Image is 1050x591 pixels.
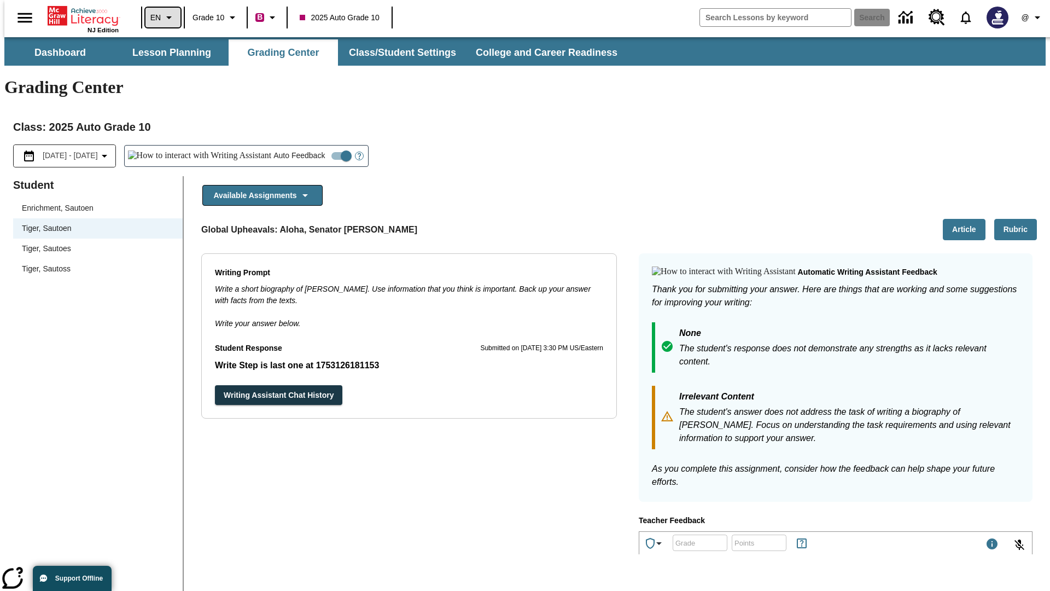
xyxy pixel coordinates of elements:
button: Profile/Settings [1015,8,1050,27]
span: Grade 10 [192,12,224,24]
input: Points: Must be equal to or less than 25. [732,528,786,557]
button: College and Career Readiness [467,39,626,66]
button: Available Assignments [202,185,323,206]
a: Resource Center, Will open in new tab [922,3,952,32]
p: Write a short biography of [PERSON_NAME]. Use information that you think is important. Back up yo... [215,283,603,306]
button: Rubric, Will open in new tab [994,219,1037,240]
span: Tiger, Sautoen [22,223,174,234]
span: Support Offline [55,575,103,582]
button: Writing Assistant Chat History [215,385,342,405]
span: [DATE] - [DATE] [43,150,98,161]
button: Open side menu [9,2,41,34]
span: @ [1021,12,1029,24]
p: Irrelevant Content [679,390,1019,405]
p: Student Response [215,359,603,372]
button: Language: EN, Select a language [145,8,180,27]
p: Thank you for submitting your answer. Here are things that are working and some suggestions for i... [652,283,1019,309]
p: Student Response [215,343,282,355]
button: Dashboard [5,39,115,66]
div: Points: Must be equal to or less than 25. [732,535,786,551]
img: Avatar [987,7,1008,28]
p: Teacher Feedback [639,515,1032,527]
div: Tiger, Sautoes [13,239,183,259]
button: Article, Will open in new tab [943,219,985,240]
input: Grade: Letters, numbers, %, + and - are allowed. [673,528,727,557]
div: SubNavbar [4,39,627,66]
p: Writing Prompt [215,267,603,279]
svg: Collapse Date Range Filter [98,149,111,163]
p: Global Upheavals: Aloha, Senator [PERSON_NAME] [201,223,417,236]
button: Lesson Planning [117,39,226,66]
p: None [679,327,1019,342]
p: Student [13,176,183,194]
p: The student's response does not demonstrate any strengths as it lacks relevant content. [679,342,1019,368]
span: Tiger, Sautoss [22,263,174,275]
h2: Class : 2025 Auto Grade 10 [13,118,1037,136]
div: Tiger, Sautoen [13,218,183,239]
span: EN [150,12,161,24]
button: Click to activate and allow voice recognition [1006,532,1032,558]
button: Achievements [639,532,670,554]
span: Enrichment, Sautoen [22,202,174,214]
div: Enrichment, Sautoen [13,198,183,218]
h1: Grading Center [4,77,1046,97]
button: Support Offline [33,566,112,591]
p: Write Step is last one at 1753126181153 [215,359,603,372]
span: 2025 Auto Grade 10 [300,12,379,24]
img: How to interact with Writing Assistant [652,266,796,277]
span: Auto Feedback [273,150,325,161]
span: NJ Edition [87,27,119,33]
div: SubNavbar [4,37,1046,66]
p: As you complete this assignment, consider how the feedback can help shape your future efforts. [652,462,1019,489]
div: Maximum 1000 characters Press Escape to exit toolbar and use left and right arrow keys to access ... [985,537,999,553]
div: Grade: Letters, numbers, %, + and - are allowed. [673,535,727,551]
input: search field [700,9,851,26]
button: Select a new avatar [980,3,1015,32]
span: B [257,10,262,24]
p: Write your answer below. [215,306,603,329]
a: Data Center [892,3,922,33]
button: Class/Student Settings [340,39,465,66]
p: Automatic writing assistant feedback [798,266,937,279]
a: Home [48,5,119,27]
p: Submitted on [DATE] 3:30 PM US/Eastern [480,343,603,354]
p: The student's answer does not address the task of writing a biography of [PERSON_NAME]. Focus on ... [679,405,1019,445]
body: Type your response here. [4,9,160,19]
button: Grading Center [229,39,338,66]
button: Open Help for Writing Assistant [351,146,368,166]
div: Tiger, Sautoss [13,259,183,279]
div: Home [48,4,119,33]
img: How to interact with Writing Assistant [128,150,272,161]
button: Boost Class color is violet red. Change class color [251,8,283,27]
span: Tiger, Sautoes [22,243,174,254]
button: Rules for Earning Points and Achievements, Will open in new tab [791,532,813,554]
a: Notifications [952,3,980,32]
button: Select the date range menu item [18,149,111,163]
button: Grade: Grade 10, Select a grade [188,8,243,27]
